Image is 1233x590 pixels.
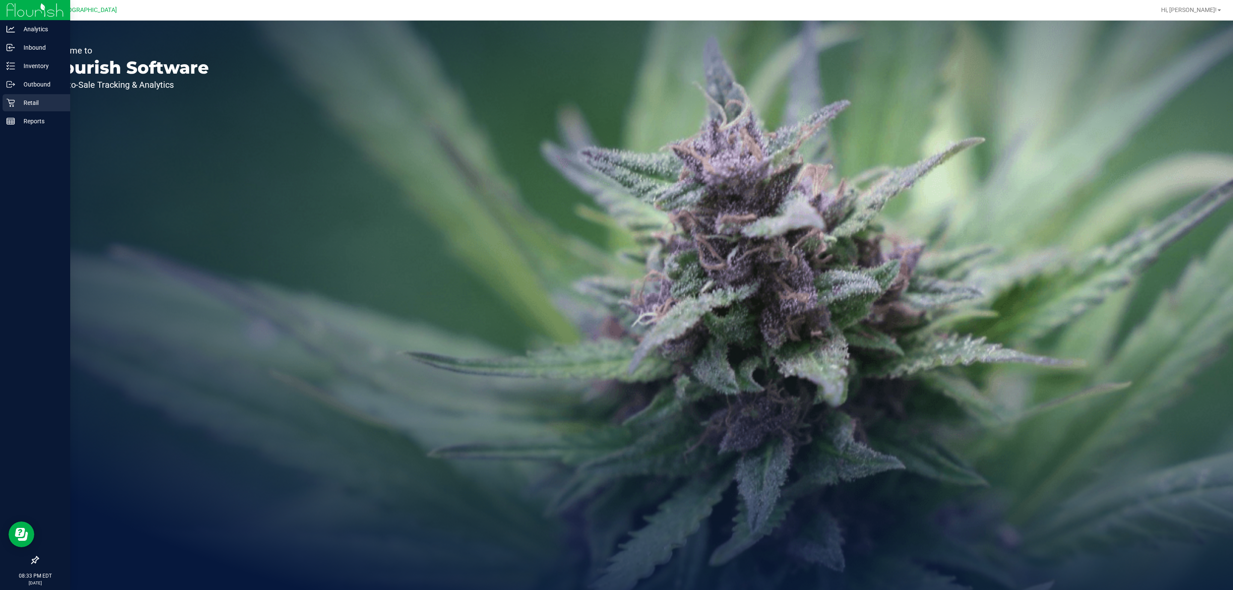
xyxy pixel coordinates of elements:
[15,42,66,53] p: Inbound
[6,43,15,52] inline-svg: Inbound
[15,116,66,126] p: Reports
[4,580,66,586] p: [DATE]
[15,61,66,71] p: Inventory
[6,98,15,107] inline-svg: Retail
[9,521,34,547] iframe: Resource center
[15,98,66,108] p: Retail
[46,59,209,76] p: Flourish Software
[1161,6,1217,13] span: Hi, [PERSON_NAME]!
[6,62,15,70] inline-svg: Inventory
[46,46,209,55] p: Welcome to
[4,572,66,580] p: 08:33 PM EDT
[6,80,15,89] inline-svg: Outbound
[46,80,209,89] p: Seed-to-Sale Tracking & Analytics
[58,6,117,14] span: [GEOGRAPHIC_DATA]
[6,117,15,125] inline-svg: Reports
[6,25,15,33] inline-svg: Analytics
[15,79,66,89] p: Outbound
[15,24,66,34] p: Analytics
